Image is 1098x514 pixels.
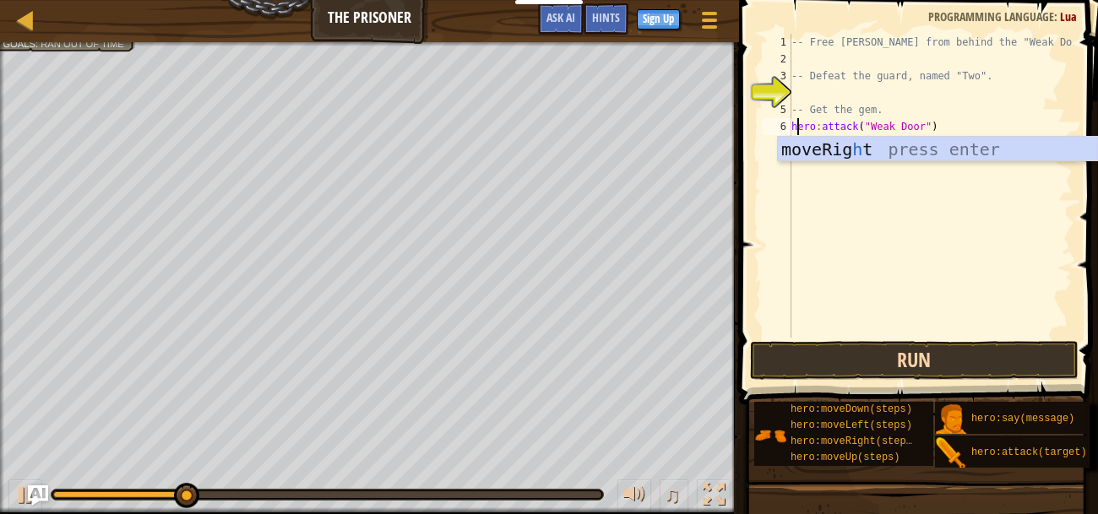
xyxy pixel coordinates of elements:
span: hero:moveLeft(steps) [791,419,912,431]
button: Run [750,341,1079,380]
button: Sign Up [637,9,680,30]
img: portrait.png [754,419,786,452]
span: hero:moveRight(steps) [791,436,918,447]
span: : [1054,8,1060,24]
span: hero:say(message) [971,413,1074,425]
span: Hints [592,9,620,25]
span: Programming language [928,8,1054,24]
button: Ask AI [28,485,48,506]
img: portrait.png [935,437,967,469]
div: 1 [763,34,791,51]
div: 2 [763,51,791,68]
div: 3 [763,68,791,84]
div: 5 [763,101,791,118]
button: Show game menu [688,3,731,43]
img: portrait.png [935,403,967,436]
div: 7 [763,135,791,152]
button: Adjust volume [617,479,651,514]
span: Lua [1060,8,1077,24]
button: Ctrl + P: Play [8,479,42,514]
div: 6 [763,118,791,135]
div: 4 [763,84,791,101]
span: Ask AI [546,9,575,25]
button: ♫ [660,479,688,514]
span: hero:attack(target) [971,446,1087,458]
span: ♫ [663,482,680,507]
span: hero:moveDown(steps) [791,403,912,415]
button: Ask AI [538,3,584,35]
span: hero:moveUp(steps) [791,452,900,463]
button: Toggle fullscreen [697,479,731,514]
